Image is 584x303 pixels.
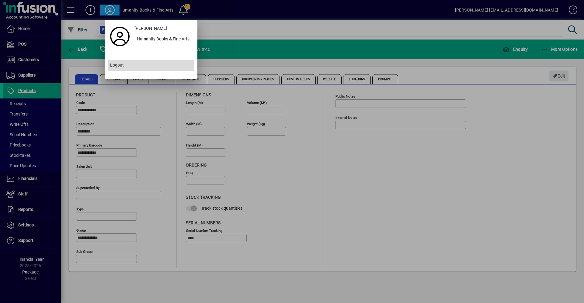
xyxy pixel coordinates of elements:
span: [PERSON_NAME] [134,25,167,32]
button: Logout [108,60,194,71]
a: Profile [108,31,132,42]
a: [PERSON_NAME] [132,23,194,34]
span: Logout [110,62,124,68]
button: Humanity Books & Fine Arts [132,34,194,45]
